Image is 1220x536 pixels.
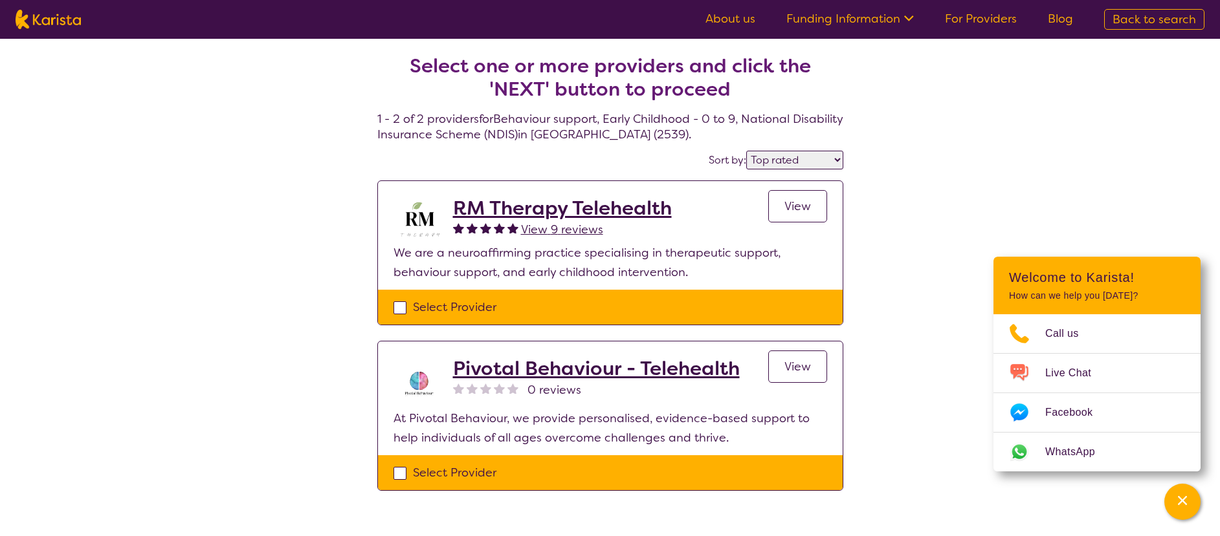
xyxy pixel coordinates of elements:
a: RM Therapy Telehealth [453,197,672,220]
img: fullstar [453,222,464,233]
p: At Pivotal Behaviour, we provide personalised, evidence-based support to help individuals of all ... [394,409,827,447]
img: fullstar [507,222,518,233]
span: Call us [1045,324,1094,343]
h2: Welcome to Karista! [1009,270,1185,285]
img: Karista logo [16,10,81,29]
img: b3hjthhf71fnbidirs13.png [394,197,445,243]
span: View 9 reviews [521,222,603,237]
div: Channel Menu [993,257,1201,471]
a: Back to search [1104,9,1204,30]
img: s8av3rcikle0tbnjpqc8.png [394,357,445,409]
span: View [784,359,811,374]
a: Pivotal Behaviour - Telehealth [453,357,740,380]
label: Sort by: [709,153,746,167]
button: Channel Menu [1164,484,1201,520]
a: View [768,190,827,222]
a: About us [705,11,755,27]
span: WhatsApp [1045,442,1111,462]
a: Funding Information [786,11,914,27]
span: 0 reviews [527,380,581,400]
img: nonereviewstar [467,383,478,394]
ul: Choose channel [993,314,1201,471]
a: View [768,350,827,383]
img: nonereviewstar [480,383,491,394]
span: Back to search [1113,12,1196,27]
a: For Providers [945,11,1017,27]
a: View 9 reviews [521,220,603,239]
a: Blog [1048,11,1073,27]
a: Web link opens in a new tab. [993,433,1201,471]
img: nonereviewstar [507,383,518,394]
img: nonereviewstar [453,383,464,394]
h2: Select one or more providers and click the 'NEXT' button to proceed [393,54,828,101]
img: fullstar [480,222,491,233]
span: View [784,198,811,214]
h4: 1 - 2 of 2 providers for Behaviour support , Early Childhood - 0 to 9 , National Disability Insur... [377,23,843,142]
span: Live Chat [1045,363,1107,383]
img: nonereviewstar [494,383,505,394]
span: Facebook [1045,403,1108,422]
img: fullstar [494,222,505,233]
p: How can we help you [DATE]? [1009,290,1185,301]
img: fullstar [467,222,478,233]
p: We are a neuroaffirming practice specialising in therapeutic support, behaviour support, and earl... [394,243,827,282]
